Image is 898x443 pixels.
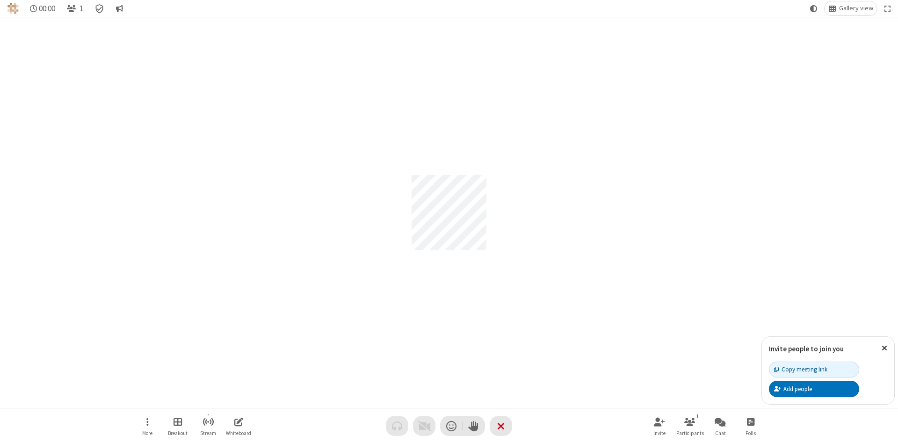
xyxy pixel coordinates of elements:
[26,1,59,15] div: Timer
[825,1,877,15] button: Change layout
[7,3,19,14] img: QA Selenium DO NOT DELETE OR CHANGE
[645,413,673,439] button: Invite participants (Alt+I)
[112,1,127,15] button: Conversation
[164,413,192,439] button: Manage Breakout Rooms
[168,430,188,436] span: Breakout
[769,362,859,378] button: Copy meeting link
[91,1,109,15] div: Meeting details Encryption enabled
[737,413,765,439] button: Open poll
[133,413,161,439] button: Open menu
[769,381,859,397] button: Add people
[200,430,216,436] span: Stream
[706,413,734,439] button: Open chat
[676,430,704,436] span: Participants
[226,430,251,436] span: Whiteboard
[875,337,894,360] button: Close popover
[63,1,87,15] button: Open participant list
[676,413,704,439] button: Open participant list
[806,1,821,15] button: Using system theme
[490,416,512,436] button: End or leave meeting
[694,412,702,421] div: 1
[80,4,83,13] span: 1
[715,430,726,436] span: Chat
[463,416,485,436] button: Raise hand
[224,413,253,439] button: Open shared whiteboard
[413,416,435,436] button: Video
[881,1,895,15] button: Fullscreen
[142,430,152,436] span: More
[386,416,408,436] button: Audio problem - check your Internet connection or call by phone
[653,430,666,436] span: Invite
[839,5,873,12] span: Gallery view
[774,365,827,374] div: Copy meeting link
[39,4,55,13] span: 00:00
[194,413,222,439] button: Start streaming
[440,416,463,436] button: Send a reaction
[746,430,756,436] span: Polls
[769,344,844,353] label: Invite people to join you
